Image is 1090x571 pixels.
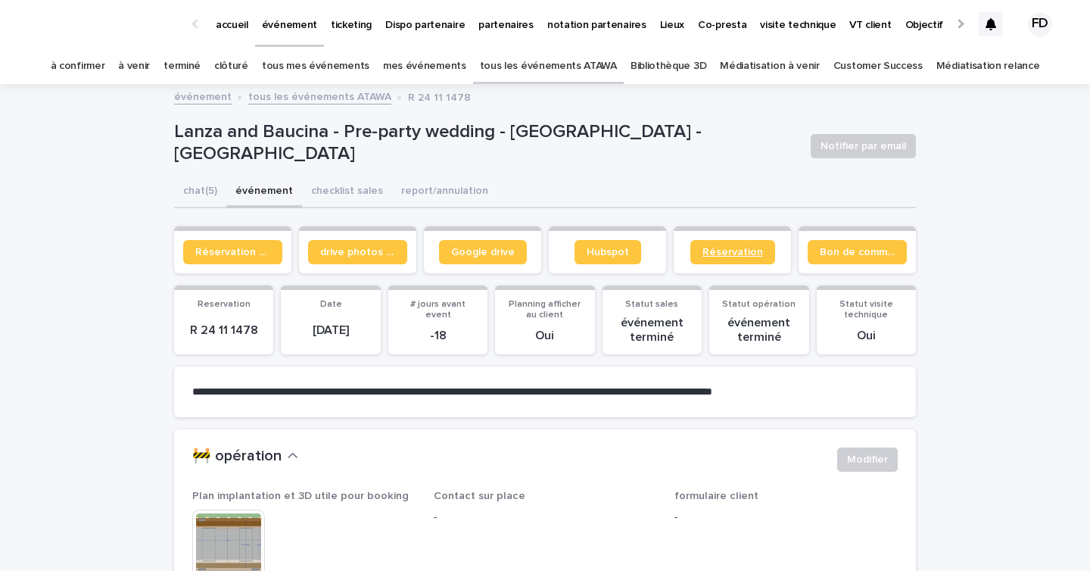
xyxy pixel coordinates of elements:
p: événement terminé [718,316,799,345]
p: événement terminé [612,316,693,345]
a: Customer Success [833,48,923,84]
p: Lanza and Baucina - Pre-party wedding - [GEOGRAPHIC_DATA] - [GEOGRAPHIC_DATA] [174,121,799,165]
h2: 🚧 opération [192,448,282,466]
span: Statut visite technique [839,300,893,320]
span: formulaire client [674,491,758,501]
span: Statut sales [625,300,678,309]
span: drive photos coordinateur [320,247,395,257]
span: Modifier [847,452,888,467]
button: checklist sales [302,176,392,208]
span: Planning afficher au client [509,300,581,320]
p: - [674,510,898,526]
span: Réservation client [195,247,270,257]
span: Réservation [702,247,763,257]
button: report/annulation [392,176,497,208]
img: Ls34BcGeRexTGTNfXpUC [30,9,177,39]
a: Hubspot [575,240,641,264]
a: Bibliothèque 3D [631,48,706,84]
button: chat (5) [174,176,226,208]
a: clôturé [214,48,248,84]
a: Réservation client [183,240,282,264]
span: Statut opération [722,300,796,309]
div: FD [1028,12,1052,36]
a: Médiatisation à venir [720,48,820,84]
p: -18 [397,329,478,343]
p: R 24 11 1478 [408,88,471,105]
a: à confirmer [51,48,105,84]
span: Plan implantation et 3D utile pour booking [192,491,409,501]
p: Oui [826,329,907,343]
span: Date [320,300,342,309]
button: Notifier par email [811,134,916,158]
p: - [434,510,657,526]
a: drive photos coordinateur [308,240,407,264]
button: 🚧 opération [192,448,298,466]
button: Modifier [837,448,898,472]
p: Oui [504,329,585,343]
p: [DATE] [290,323,371,338]
a: Médiatisation relance [936,48,1040,84]
a: tous les événements ATAWA [248,87,391,105]
a: tous mes événements [262,48,369,84]
a: Réservation [690,240,775,264]
a: mes événements [383,48,466,84]
a: événement [174,87,232,105]
span: Hubspot [587,247,629,257]
button: événement [226,176,302,208]
span: Google drive [451,247,515,257]
a: tous les événements ATAWA [480,48,617,84]
span: Contact sur place [434,491,525,501]
p: R 24 11 1478 [183,323,264,338]
a: Bon de commande [808,240,907,264]
span: Bon de commande [820,247,895,257]
a: terminé [163,48,201,84]
span: Reservation [198,300,251,309]
span: # jours avant event [410,300,466,320]
a: Google drive [439,240,527,264]
a: à venir [118,48,150,84]
span: Notifier par email [821,139,906,154]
